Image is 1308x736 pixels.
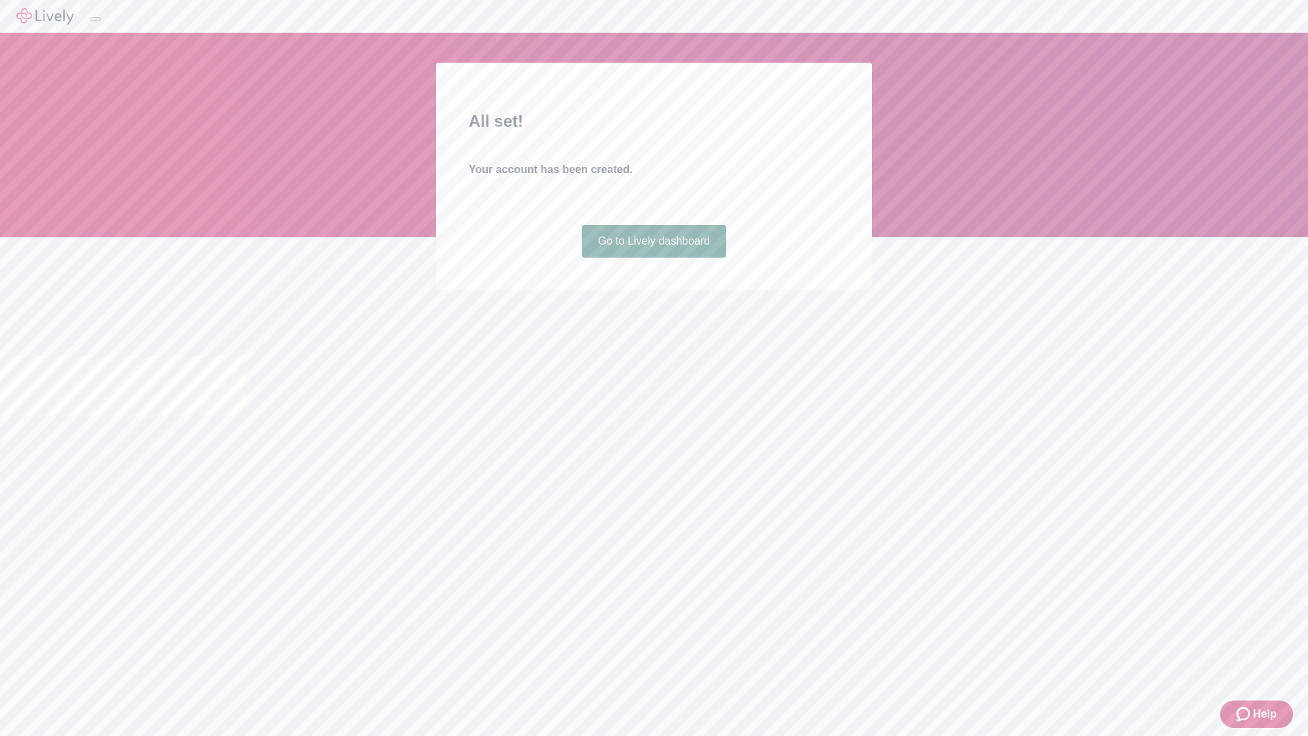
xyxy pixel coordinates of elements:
[1220,701,1293,728] button: Zendesk support iconHelp
[16,8,74,25] img: Lively
[1253,706,1277,722] span: Help
[469,162,839,178] h4: Your account has been created.
[1236,706,1253,722] svg: Zendesk support icon
[469,109,839,134] h2: All set!
[90,17,101,21] button: Log out
[582,225,727,258] a: Go to Lively dashboard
